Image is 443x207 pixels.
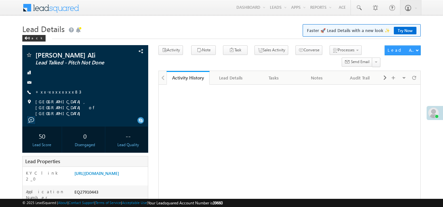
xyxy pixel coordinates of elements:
span: Lead Talked - Pitch Not Done [35,60,113,66]
button: Note [191,45,216,55]
button: Converse [295,45,322,55]
div: Disengaged [67,142,103,148]
span: © 2025 LeadSquared | | | | | [22,200,223,206]
div: Audit Trail [344,74,375,82]
div: Lead Details [215,74,247,82]
button: Activity [158,45,183,55]
a: [URL][DOMAIN_NAME] [74,170,119,176]
div: EQ27910443 [73,189,148,198]
button: Send Email [342,58,373,67]
span: [GEOGRAPHIC_DATA], [GEOGRAPHIC_DATA] of [GEOGRAPHIC_DATA] [35,99,137,116]
span: Lead Properties [25,158,60,164]
button: Processes [330,45,362,55]
div: Notes [301,74,332,82]
span: Lead Details [22,24,65,34]
span: Your Leadsquared Account Number is [148,200,223,205]
span: 39660 [213,200,223,205]
span: Send Email [351,59,370,65]
a: Try Now [394,27,416,34]
div: Lead Score [24,142,60,148]
label: KYC link 2_0 [26,170,68,182]
div: 50 [24,130,60,142]
button: Lead Actions [385,45,421,55]
div: Activity History [171,75,205,81]
a: Lead Details [210,71,252,85]
a: +xx-xxxxxxxx83 [35,89,81,95]
a: Contact Support [69,200,94,205]
span: [PERSON_NAME] AIi [35,52,113,58]
div: Lead Quality [110,142,146,148]
div: Tasks [258,74,290,82]
div: Back [22,35,46,42]
label: Application Number [26,189,68,200]
div: Lead Actions [388,47,415,53]
a: Tasks [252,71,295,85]
a: Back [22,35,49,40]
div: -- [110,130,146,142]
button: Task [223,45,248,55]
a: Acceptable Use [122,200,147,205]
a: Activity History [167,71,210,85]
span: Processes [338,47,354,52]
a: Notes [295,71,338,85]
a: Terms of Service [95,200,121,205]
span: Faster 🚀 Lead Details with a new look ✨ [307,27,416,34]
a: Audit Trail [338,71,381,85]
button: Sales Activity [254,45,288,55]
a: About [58,200,68,205]
div: 0 [67,130,103,142]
